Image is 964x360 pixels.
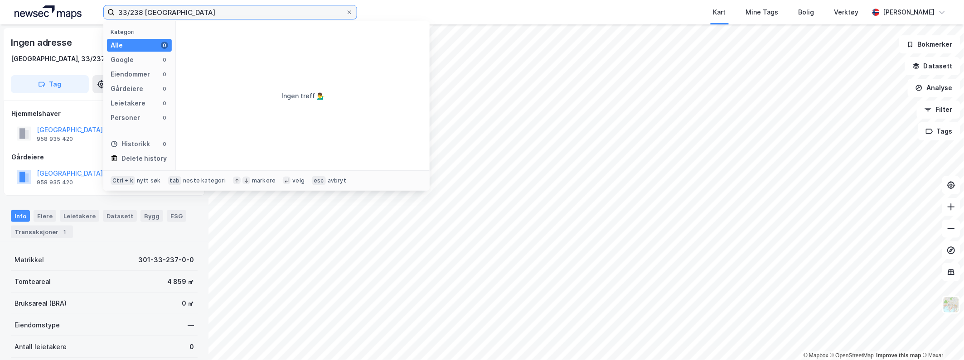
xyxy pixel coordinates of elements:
[167,276,194,287] div: 4 859 ㎡
[111,54,134,65] div: Google
[905,57,960,75] button: Datasett
[111,98,145,109] div: Leietakere
[15,254,44,265] div: Matrikkel
[115,5,346,19] input: Søk på adresse, matrikkel, gårdeiere, leietakere eller personer
[189,341,194,352] div: 0
[15,298,67,309] div: Bruksareal (BRA)
[188,320,194,331] div: —
[161,56,168,63] div: 0
[281,91,325,101] div: Ingen treff 💁‍♂️
[11,152,197,163] div: Gårdeiere
[328,177,346,184] div: avbryt
[161,100,168,107] div: 0
[804,352,828,359] a: Mapbox
[111,83,143,94] div: Gårdeiere
[121,153,167,164] div: Delete history
[111,69,150,80] div: Eiendommer
[11,35,73,50] div: Ingen adresse
[11,53,105,64] div: [GEOGRAPHIC_DATA], 33/237
[111,29,172,35] div: Kategori
[15,320,60,331] div: Eiendomstype
[15,276,51,287] div: Tomteareal
[883,7,935,18] div: [PERSON_NAME]
[15,5,82,19] img: logo.a4113a55bc3d86da70a041830d287a7e.svg
[834,7,859,18] div: Verktøy
[908,79,960,97] button: Analyse
[11,226,73,238] div: Transaksjoner
[11,108,197,119] div: Hjemmelshaver
[103,210,137,222] div: Datasett
[15,341,67,352] div: Antall leietakere
[168,176,182,185] div: tab
[877,352,921,359] a: Improve this map
[252,177,276,184] div: markere
[140,210,163,222] div: Bygg
[917,101,960,119] button: Filter
[111,112,140,123] div: Personer
[111,40,123,51] div: Alle
[111,176,135,185] div: Ctrl + k
[899,35,960,53] button: Bokmerker
[292,177,305,184] div: velg
[799,7,814,18] div: Bolig
[161,42,168,49] div: 0
[167,210,186,222] div: ESG
[137,177,161,184] div: nytt søk
[37,179,73,186] div: 958 935 420
[111,139,150,149] div: Historikk
[183,177,226,184] div: neste kategori
[161,71,168,78] div: 0
[713,7,726,18] div: Kart
[11,210,30,222] div: Info
[746,7,779,18] div: Mine Tags
[161,85,168,92] div: 0
[11,75,89,93] button: Tag
[138,254,194,265] div: 301-33-237-0-0
[312,176,326,185] div: esc
[60,227,69,236] div: 1
[37,135,73,143] div: 958 935 420
[182,298,194,309] div: 0 ㎡
[830,352,874,359] a: OpenStreetMap
[943,296,960,313] img: Z
[161,114,168,121] div: 0
[919,317,964,360] div: Kontrollprogram for chat
[918,122,960,140] button: Tags
[919,317,964,360] iframe: Chat Widget
[34,210,56,222] div: Eiere
[60,210,99,222] div: Leietakere
[161,140,168,148] div: 0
